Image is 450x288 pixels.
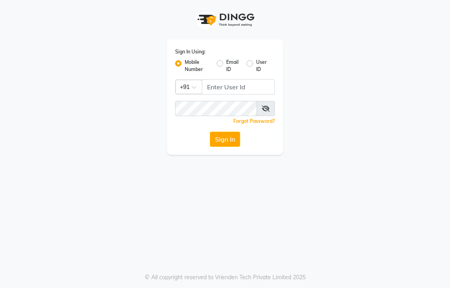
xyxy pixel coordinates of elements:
[210,132,240,147] button: Sign In
[185,59,210,73] label: Mobile Number
[202,79,275,95] input: Username
[193,8,257,32] img: logo1.svg
[175,101,257,116] input: Username
[256,59,268,73] label: User ID
[226,59,240,73] label: Email ID
[175,48,205,55] label: Sign In Using:
[233,118,275,124] a: Forgot Password?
